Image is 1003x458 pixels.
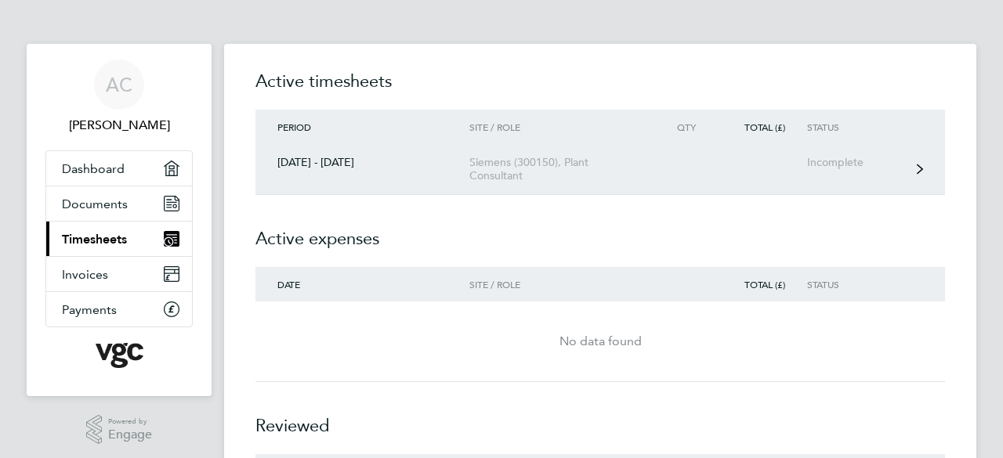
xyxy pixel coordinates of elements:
span: Documents [62,197,128,211]
div: No data found [255,332,945,351]
div: Incomplete [807,156,903,169]
div: Total (£) [718,121,807,132]
div: Siemens (300150), Plant Consultant [469,156,649,182]
div: [DATE] - [DATE] [255,156,469,169]
a: Timesheets [46,222,192,256]
div: Qty [649,121,718,132]
h2: Active expenses [255,195,945,267]
a: Payments [46,292,192,326]
a: Dashboard [46,151,192,186]
span: Timesheets [62,232,127,247]
a: Invoices [46,257,192,291]
img: vgcgroup-logo-retina.png [96,343,143,368]
div: Site / Role [469,121,649,132]
a: AC[PERSON_NAME] [45,60,193,135]
span: Payments [62,302,117,317]
h2: Active timesheets [255,69,945,110]
a: Powered byEngage [86,415,153,445]
div: Date [255,279,469,290]
span: Period [277,121,311,133]
span: Dashboard [62,161,125,176]
span: AC [106,74,132,95]
div: Site / Role [469,279,649,290]
div: Status [807,279,903,290]
span: Engage [108,428,152,442]
a: [DATE] - [DATE]Siemens (300150), Plant ConsultantIncomplete [255,144,945,195]
div: Status [807,121,903,132]
span: Invoices [62,267,108,282]
div: Total (£) [718,279,807,290]
span: Andy Crago [45,116,193,135]
nav: Main navigation [27,44,212,396]
a: Go to home page [45,343,193,368]
a: Documents [46,186,192,221]
h2: Reviewed [255,382,945,454]
span: Powered by [108,415,152,428]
